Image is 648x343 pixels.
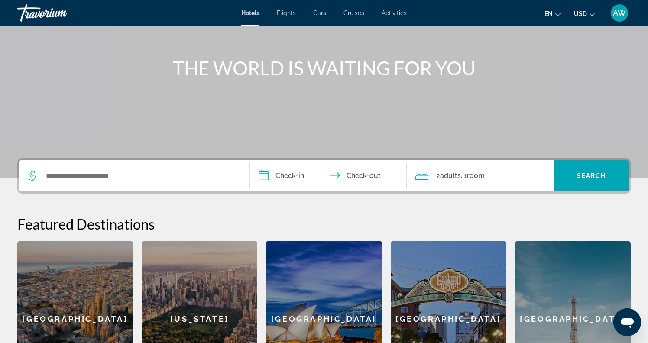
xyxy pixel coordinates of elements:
a: Cruises [343,10,364,16]
a: Flights [277,10,296,16]
span: USD [574,10,587,17]
h2: Featured Destinations [17,215,631,233]
span: Search [577,172,606,179]
h1: THE WORLD IS WAITING FOR YOU [162,57,486,79]
span: , 1 [461,170,485,182]
div: Search widget [19,160,629,191]
span: Room [467,171,485,180]
button: Search [554,160,629,191]
span: 2 [436,170,461,182]
button: Change language [544,7,561,20]
button: Change currency [574,7,595,20]
span: AW [613,9,626,17]
iframe: Button to launch messaging window [613,308,641,336]
button: User Menu [608,4,631,22]
a: Travorium [17,2,104,24]
a: Hotels [241,10,259,16]
span: Adults [440,171,461,180]
span: en [544,10,553,17]
a: Cars [313,10,326,16]
button: Check in and out dates [250,160,407,191]
button: Travelers: 2 adults, 0 children [407,160,555,191]
a: Activities [382,10,407,16]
